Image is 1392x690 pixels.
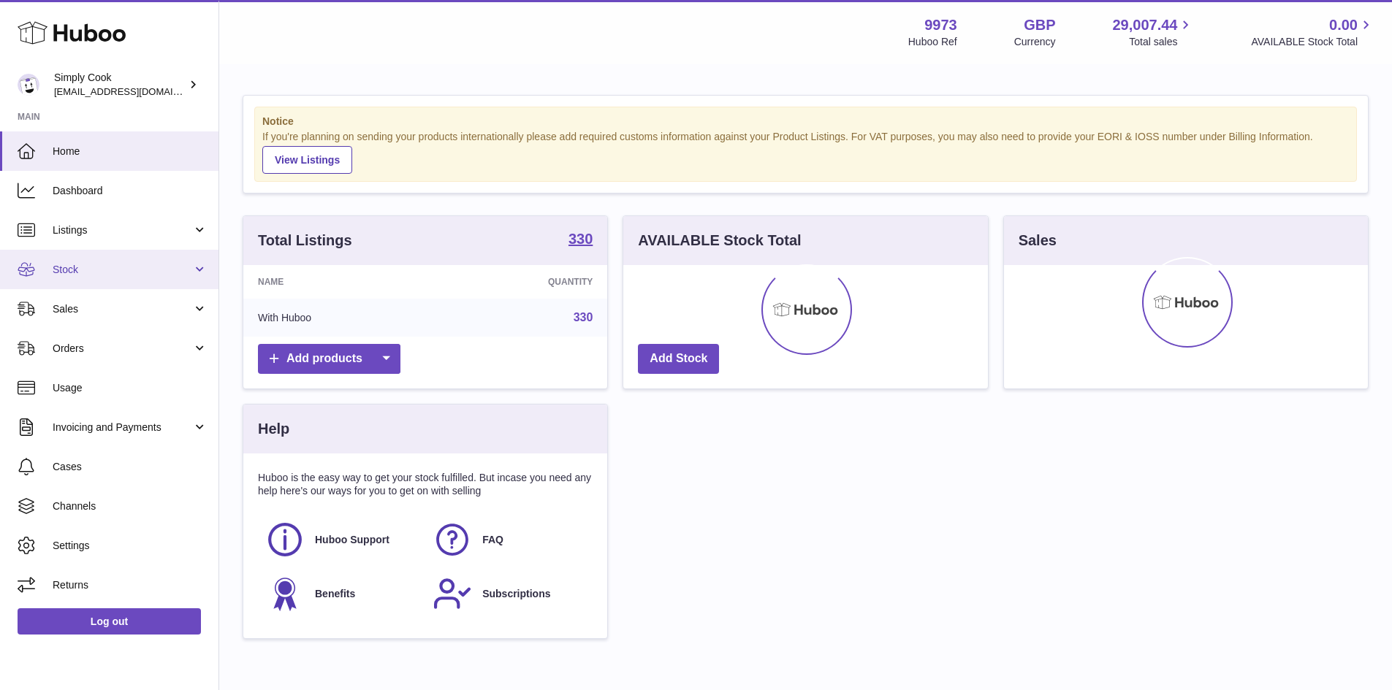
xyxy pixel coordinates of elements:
[482,587,550,601] span: Subscriptions
[924,15,957,35] strong: 9973
[53,499,208,513] span: Channels
[1251,35,1374,49] span: AVAILABLE Stock Total
[638,344,719,374] a: Add Stock
[315,587,355,601] span: Benefits
[638,231,801,250] h3: AVAILABLE Stock Total
[243,299,436,337] td: With Huboo
[258,231,352,250] h3: Total Listings
[482,533,503,547] span: FAQ
[1129,35,1194,49] span: Total sales
[53,539,208,553] span: Settings
[1024,15,1055,35] strong: GBP
[243,265,436,299] th: Name
[54,85,215,97] span: [EMAIL_ADDRESS][DOMAIN_NAME]
[53,460,208,474] span: Cases
[53,342,192,356] span: Orders
[1112,15,1177,35] span: 29,007.44
[265,520,418,559] a: Huboo Support
[53,184,208,198] span: Dashboard
[18,608,201,635] a: Log out
[262,115,1349,129] strong: Notice
[1019,231,1057,250] h3: Sales
[315,533,389,547] span: Huboo Support
[262,130,1349,174] div: If you're planning on sending your products internationally please add required customs informati...
[568,231,593,249] a: 330
[53,302,192,316] span: Sales
[1251,15,1374,49] a: 0.00 AVAILABLE Stock Total
[574,311,593,323] a: 330
[1014,35,1056,49] div: Currency
[568,231,593,246] strong: 330
[258,419,289,439] h3: Help
[18,74,39,96] img: internalAdmin-9973@internal.huboo.com
[265,574,418,613] a: Benefits
[53,381,208,395] span: Usage
[908,35,957,49] div: Huboo Ref
[53,145,208,158] span: Home
[258,344,400,374] a: Add products
[1112,15,1194,49] a: 29,007.44 Total sales
[53,263,192,277] span: Stock
[433,520,585,559] a: FAQ
[433,574,585,613] a: Subscriptions
[53,578,208,592] span: Returns
[436,265,607,299] th: Quantity
[54,71,186,99] div: Simply Cook
[53,223,192,237] span: Listings
[53,421,192,434] span: Invoicing and Payments
[1329,15,1358,35] span: 0.00
[258,471,593,499] p: Huboo is the easy way to get your stock fulfilled. But incase you need any help here's our ways f...
[262,146,352,174] a: View Listings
